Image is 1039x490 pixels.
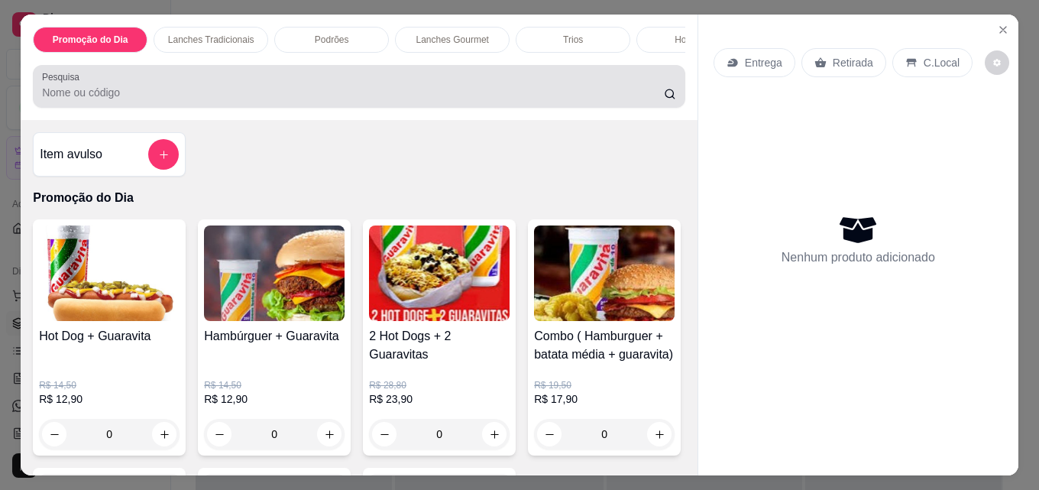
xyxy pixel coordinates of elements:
p: R$ 19,50 [534,379,675,391]
input: Pesquisa [42,85,664,100]
button: decrease-product-quantity [372,422,397,446]
button: decrease-product-quantity [42,422,66,446]
p: R$ 14,50 [204,379,345,391]
img: product-image [369,226,510,321]
p: Promoção do Dia [33,189,685,207]
button: increase-product-quantity [482,422,507,446]
img: product-image [534,226,675,321]
p: R$ 23,90 [369,391,510,407]
p: R$ 28,80 [369,379,510,391]
button: increase-product-quantity [317,422,341,446]
p: C.Local [924,55,960,70]
img: product-image [39,226,180,321]
p: Podrões [315,34,349,46]
p: Hot Dogs [675,34,713,46]
button: decrease-product-quantity [537,422,562,446]
h4: Hot Dog + Guaravita [39,327,180,346]
p: R$ 17,90 [534,391,675,407]
button: increase-product-quantity [647,422,672,446]
h4: 2 Hot Dogs + 2 Guaravitas [369,327,510,364]
button: increase-product-quantity [152,422,176,446]
button: Close [991,18,1015,42]
p: Retirada [833,55,873,70]
p: Trios [563,34,583,46]
p: Promoção do Dia [53,34,128,46]
h4: Item avulso [40,145,102,164]
p: Entrega [745,55,782,70]
p: R$ 12,90 [204,391,345,407]
button: decrease-product-quantity [207,422,231,446]
p: Lanches Tradicionais [168,34,254,46]
h4: Hambúrguer + Guaravita [204,327,345,346]
p: R$ 12,90 [39,391,180,407]
button: add-separate-item [148,139,179,170]
label: Pesquisa [42,70,85,83]
p: R$ 14,50 [39,379,180,391]
button: decrease-product-quantity [985,50,1009,75]
img: product-image [204,226,345,321]
p: Lanches Gourmet [416,34,489,46]
p: Nenhum produto adicionado [782,248,935,267]
h4: Combo ( Hamburguer + batata média + guaravita) [534,327,675,364]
